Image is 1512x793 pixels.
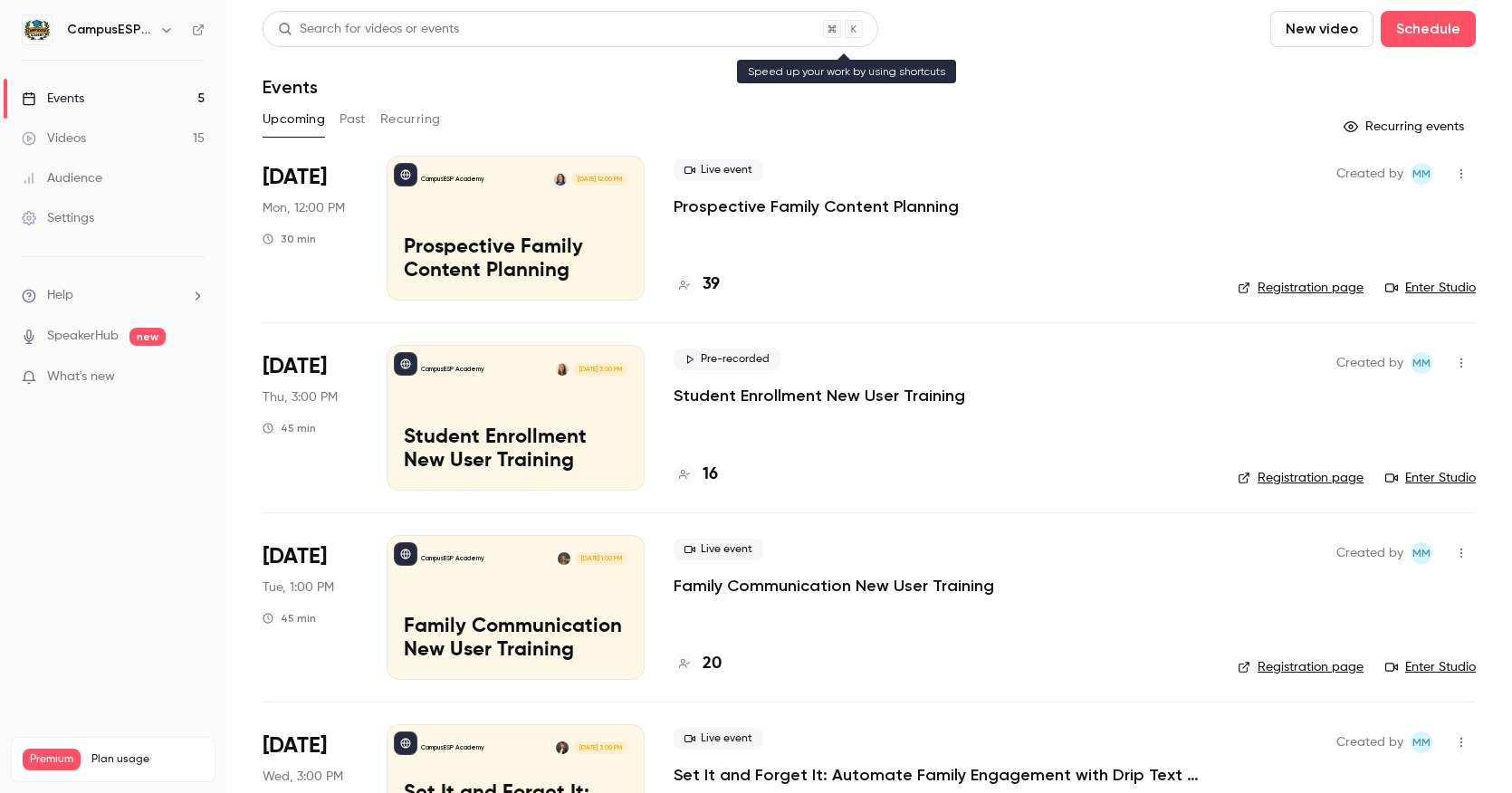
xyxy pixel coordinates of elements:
span: Thu, 3:00 PM [263,388,338,406]
span: Created by [1336,542,1403,564]
a: Student Enrollment New User TrainingCampusESP AcademyMairin Matthews[DATE] 3:00 PMStudent Enrollm... [387,345,645,490]
span: [DATE] [263,731,327,760]
div: 30 min [263,232,316,246]
div: Audience [22,169,102,187]
a: 39 [674,272,720,297]
span: Tue, 1:00 PM [263,578,334,597]
span: Help [47,286,73,305]
p: Family Communication New User Training [404,616,627,663]
p: Student Enrollment New User Training [404,426,627,473]
img: Kerri Meeks-Griffin [554,173,567,186]
a: Prospective Family Content Planning [674,196,959,217]
h4: 16 [703,463,718,487]
button: Schedule [1381,11,1476,47]
h6: CampusESP Academy [67,21,152,39]
div: Search for videos or events [278,20,459,39]
span: Created by [1336,731,1403,753]
a: Family Communication New User Training [674,575,994,597]
div: Sep 18 Thu, 3:00 PM (America/New York) [263,345,358,490]
span: Wed, 3:00 PM [263,768,343,786]
span: Mairin Matthews [1411,352,1432,374]
span: Live event [674,728,763,750]
h4: 39 [703,272,720,297]
p: CampusESP Academy [421,365,484,374]
span: Created by [1336,352,1403,374]
span: Mairin Matthews [1411,542,1432,564]
a: Registration page [1238,469,1364,487]
span: Mon, 12:00 PM [263,199,345,217]
span: [DATE] [263,163,327,192]
a: Enter Studio [1385,279,1476,297]
span: [DATE] 12:00 PM [571,173,627,186]
p: Prospective Family Content Planning [404,236,627,283]
span: Live event [674,539,763,560]
li: help-dropdown-opener [22,286,205,305]
a: Student Enrollment New User Training [674,385,965,406]
span: Created by [1336,163,1403,185]
img: CampusESP Academy [23,15,52,44]
button: Recurring [380,105,441,134]
img: Mira Gandhi [558,552,570,565]
button: Recurring events [1335,112,1476,141]
a: Registration page [1238,658,1364,676]
span: Mairin Matthews [1411,163,1432,185]
h4: 20 [703,652,722,676]
span: [DATE] 3:00 PM [573,363,627,376]
span: MM [1412,163,1431,185]
a: 20 [674,652,722,676]
p: CampusESP Academy [421,743,484,752]
span: [DATE] 1:00 PM [575,552,627,565]
p: CampusESP Academy [421,175,484,184]
span: MM [1412,542,1431,564]
a: Registration page [1238,279,1364,297]
span: new [129,328,166,346]
span: Mairin Matthews [1411,731,1432,753]
div: Sep 23 Tue, 1:00 PM (America/New York) [263,535,358,680]
img: Rebecca McCrory [556,741,569,754]
span: [DATE] [263,352,327,381]
span: [DATE] 3:00 PM [573,741,627,754]
div: Sep 15 Mon, 12:00 PM (America/New York) [263,156,358,301]
span: MM [1412,731,1431,753]
div: Settings [22,209,94,227]
div: 45 min [263,611,316,626]
span: Live event [674,159,763,181]
button: New video [1270,11,1373,47]
a: SpeakerHub [47,327,119,346]
span: Premium [23,749,81,770]
div: Events [22,90,84,108]
button: Upcoming [263,105,325,134]
span: What's new [47,368,115,387]
div: 45 min [263,421,316,435]
a: 16 [674,463,718,487]
div: Videos [22,129,86,148]
a: Enter Studio [1385,469,1476,487]
a: Enter Studio [1385,658,1476,676]
a: Family Communication New User TrainingCampusESP AcademyMira Gandhi[DATE] 1:00 PMFamily Communicat... [387,535,645,680]
a: Set It and Forget It: Automate Family Engagement with Drip Text Messages [674,764,1209,786]
span: Plan usage [91,752,204,767]
a: Prospective Family Content PlanningCampusESP AcademyKerri Meeks-Griffin[DATE] 12:00 PMProspective... [387,156,645,301]
p: CampusESP Academy [421,554,484,563]
span: MM [1412,352,1431,374]
span: Pre-recorded [674,349,780,370]
img: Mairin Matthews [556,363,569,376]
h1: Events [263,76,318,98]
span: [DATE] [263,542,327,571]
button: Past [340,105,366,134]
